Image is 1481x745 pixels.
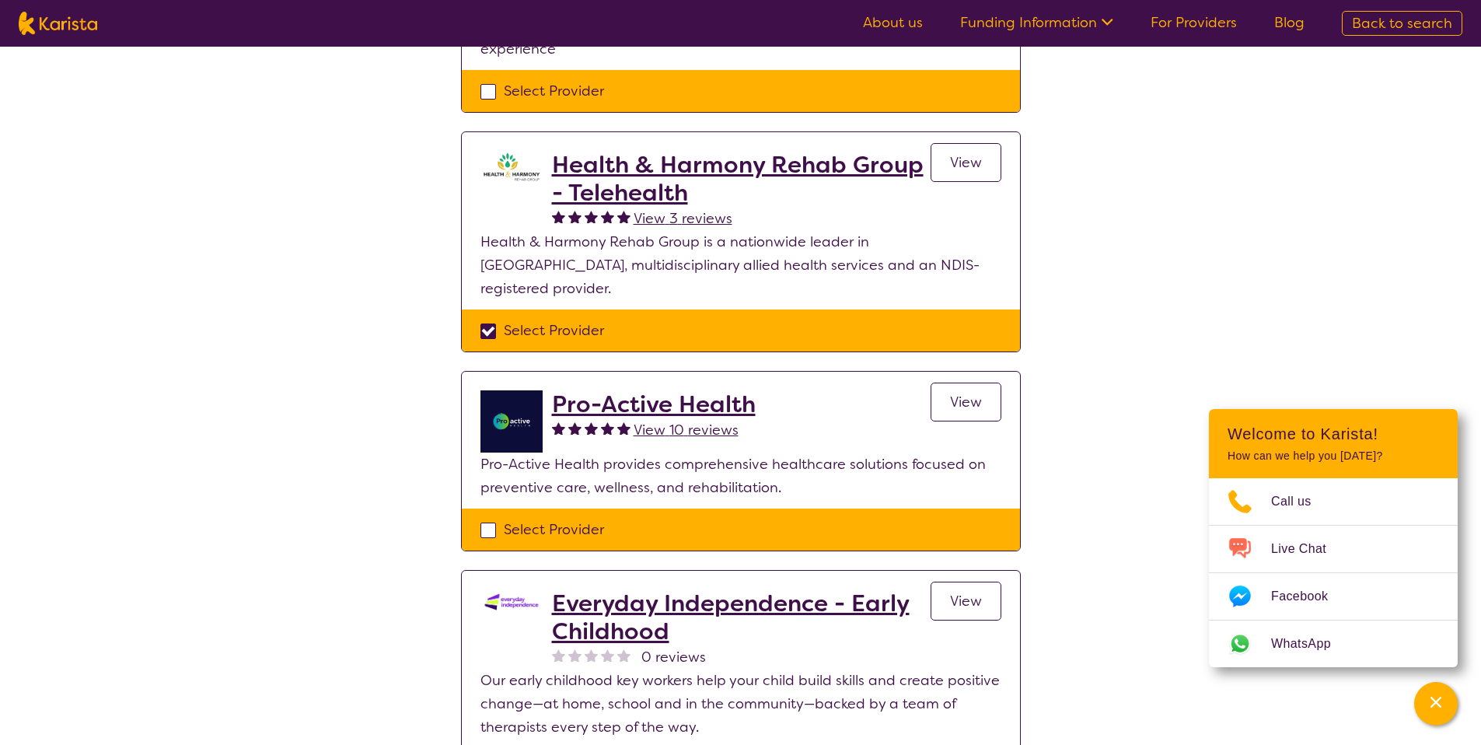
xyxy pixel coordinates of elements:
span: View [950,153,982,172]
p: Health & Harmony Rehab Group is a nationwide leader in [GEOGRAPHIC_DATA], multidisciplinary allie... [480,230,1001,300]
p: Pro-Active Health provides comprehensive healthcare solutions focused on preventive care, wellnes... [480,453,1001,499]
img: ztak9tblhgtrn1fit8ap.png [480,151,543,182]
img: fullstar [568,421,582,435]
img: jdgr5huzsaqxc1wfufya.png [480,390,543,453]
img: nonereviewstar [568,649,582,662]
img: fullstar [585,421,598,435]
img: nonereviewstar [601,649,614,662]
span: View [950,393,982,411]
img: nonereviewstar [617,649,630,662]
a: Back to search [1342,11,1462,36]
p: How can we help you [DATE]? [1228,449,1439,463]
span: Live Chat [1271,537,1345,561]
img: fullstar [601,421,614,435]
a: Web link opens in a new tab. [1209,621,1458,667]
ul: Choose channel [1209,478,1458,667]
img: fullstar [617,210,630,223]
span: Back to search [1352,14,1452,33]
img: fullstar [552,421,565,435]
span: Call us [1271,490,1330,513]
h2: Welcome to Karista! [1228,425,1439,443]
span: WhatsApp [1271,632,1350,656]
span: Facebook [1271,585,1347,608]
a: View [931,582,1001,621]
span: View 10 reviews [634,421,739,439]
a: Health & Harmony Rehab Group - Telehealth [552,151,931,207]
img: fullstar [617,421,630,435]
img: nonereviewstar [585,649,598,662]
a: About us [863,13,923,32]
img: fullstar [585,210,598,223]
a: View [931,383,1001,421]
img: kdssqoqrr0tfqzmv8ac0.png [480,589,543,614]
a: Funding Information [960,13,1113,32]
a: View 10 reviews [634,418,739,442]
button: Channel Menu [1414,682,1458,726]
span: View [950,592,982,610]
a: For Providers [1151,13,1237,32]
p: Our early childhood key workers help your child build skills and create positive change—at home, ... [480,669,1001,739]
a: View 3 reviews [634,207,732,230]
img: fullstar [601,210,614,223]
img: fullstar [552,210,565,223]
span: 0 reviews [641,645,706,669]
span: View 3 reviews [634,209,732,228]
img: fullstar [568,210,582,223]
a: Blog [1274,13,1305,32]
img: Karista logo [19,12,97,35]
a: View [931,143,1001,182]
a: Everyday Independence - Early Childhood [552,589,931,645]
a: Pro-Active Health [552,390,756,418]
img: nonereviewstar [552,649,565,662]
div: Channel Menu [1209,409,1458,667]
